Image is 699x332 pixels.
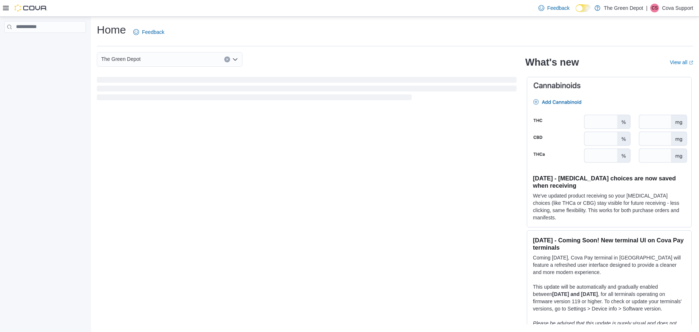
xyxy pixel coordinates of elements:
[224,56,230,62] button: Clear input
[547,4,569,12] span: Feedback
[670,59,693,65] a: View allExternal link
[689,60,693,65] svg: External link
[604,4,643,12] p: The Green Depot
[533,237,686,251] h3: [DATE] - Coming Soon! New terminal UI on Cova Pay terminals
[533,254,686,276] p: Coming [DATE], Cova Pay terminal in [GEOGRAPHIC_DATA] will feature a refreshed user interface des...
[533,192,686,221] p: We've updated product receiving so your [MEDICAL_DATA] choices (like THCa or CBG) stay visible fo...
[650,4,659,12] div: Cova Support
[142,28,164,36] span: Feedback
[576,4,591,12] input: Dark Mode
[552,291,598,297] strong: [DATE] and [DATE]
[652,4,658,12] span: CS
[525,56,579,68] h2: What's new
[15,4,47,12] img: Cova
[232,56,238,62] button: Open list of options
[533,175,686,189] h3: [DATE] - [MEDICAL_DATA] choices are now saved when receiving
[533,283,686,312] p: This update will be automatically and gradually enabled between , for all terminals operating on ...
[646,4,648,12] p: |
[101,55,141,63] span: The Green Depot
[97,23,126,37] h1: Home
[97,78,517,102] span: Loading
[662,4,693,12] p: Cova Support
[4,34,86,52] nav: Complex example
[130,25,167,39] a: Feedback
[536,1,572,15] a: Feedback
